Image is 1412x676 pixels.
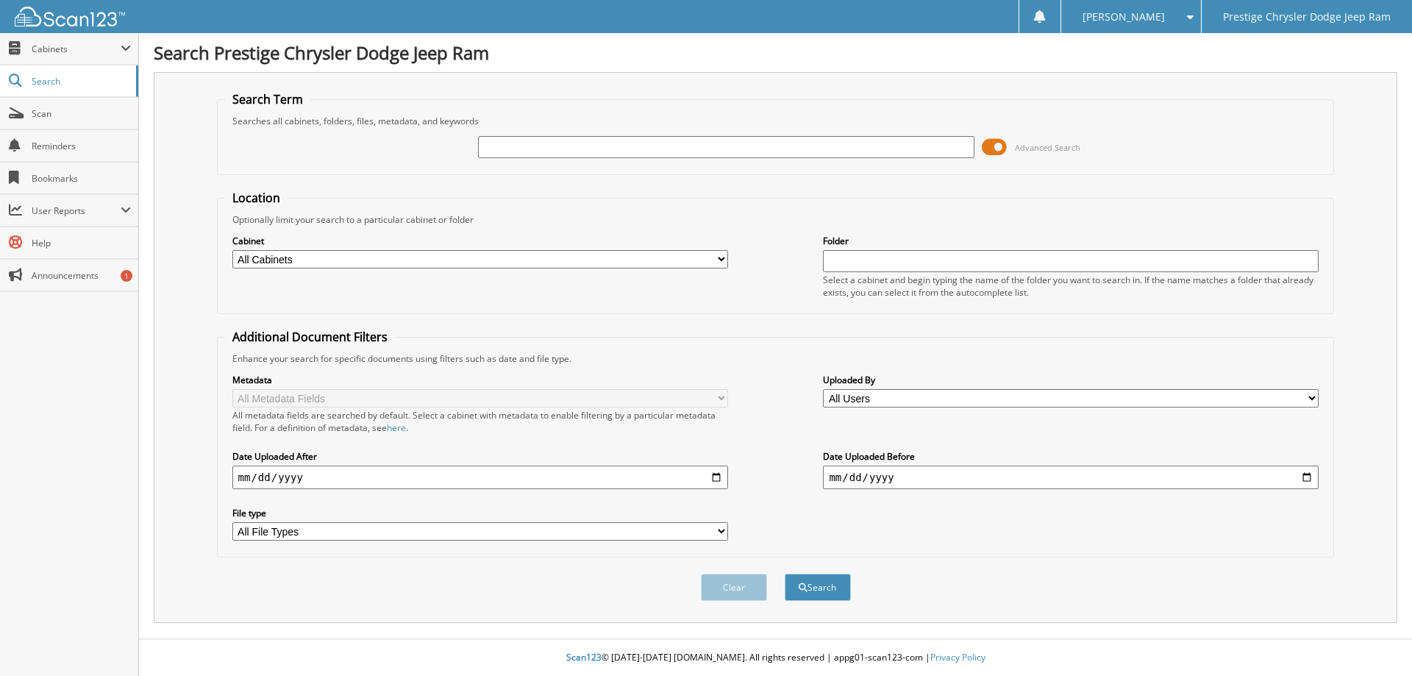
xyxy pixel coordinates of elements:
[121,270,132,282] div: 1
[232,450,728,463] label: Date Uploaded After
[32,107,131,120] span: Scan
[32,172,131,185] span: Bookmarks
[1083,13,1165,21] span: [PERSON_NAME]
[785,574,851,601] button: Search
[139,640,1412,676] div: © [DATE]-[DATE] [DOMAIN_NAME]. All rights reserved | appg01-scan123-com |
[225,213,1327,226] div: Optionally limit your search to a particular cabinet or folder
[225,91,310,107] legend: Search Term
[701,574,767,601] button: Clear
[823,374,1319,386] label: Uploaded By
[387,421,406,434] a: here
[823,450,1319,463] label: Date Uploaded Before
[566,651,602,663] span: Scan123
[823,274,1319,299] div: Select a cabinet and begin typing the name of the folder you want to search in. If the name match...
[823,466,1319,489] input: end
[1015,142,1080,153] span: Advanced Search
[225,190,288,206] legend: Location
[232,466,728,489] input: start
[32,204,121,217] span: User Reports
[32,75,129,88] span: Search
[232,507,728,519] label: File type
[225,352,1327,365] div: Enhance your search for specific documents using filters such as date and file type.
[225,329,395,345] legend: Additional Document Filters
[32,140,131,152] span: Reminders
[32,269,131,282] span: Announcements
[232,409,728,434] div: All metadata fields are searched by default. Select a cabinet with metadata to enable filtering b...
[32,237,131,249] span: Help
[1223,13,1391,21] span: Prestige Chrysler Dodge Jeep Ram
[232,374,728,386] label: Metadata
[32,43,121,55] span: Cabinets
[225,115,1327,127] div: Searches all cabinets, folders, files, metadata, and keywords
[232,235,728,247] label: Cabinet
[930,651,985,663] a: Privacy Policy
[15,7,125,26] img: scan123-logo-white.svg
[823,235,1319,247] label: Folder
[154,40,1397,65] h1: Search Prestige Chrysler Dodge Jeep Ram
